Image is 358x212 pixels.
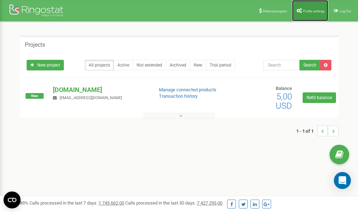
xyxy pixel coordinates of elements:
[60,96,122,100] span: [EMAIL_ADDRESS][DOMAIN_NAME]
[276,92,292,111] span: 5,00 USD
[25,42,45,48] h5: Projects
[133,60,166,70] a: Not extended
[53,85,147,94] p: [DOMAIN_NAME]
[263,60,300,70] input: Search
[99,200,124,206] u: 1 745 662,00
[29,200,124,206] span: Calls processed in the last 7 days :
[296,126,317,136] span: 1 - 1 of 1
[190,60,206,70] a: New
[166,60,190,70] a: Archived
[303,9,325,13] span: Profile settings
[299,60,320,70] button: Search
[263,9,287,13] span: Referral program
[85,60,114,70] a: All projects
[159,87,216,92] a: Manage connected products
[26,93,44,99] span: New
[276,86,292,91] span: Balance
[114,60,133,70] a: Active
[334,172,351,189] div: Open Intercom Messenger
[303,92,336,103] a: Refill balance
[125,200,222,206] span: Calls processed in the last 30 days :
[4,191,21,208] button: Open CMP widget
[27,60,64,70] a: New project
[206,60,235,70] a: Trial period
[159,93,198,99] a: Transaction history
[197,200,222,206] u: 7 427 293,00
[296,119,338,143] nav: ...
[340,9,351,13] span: Log Out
